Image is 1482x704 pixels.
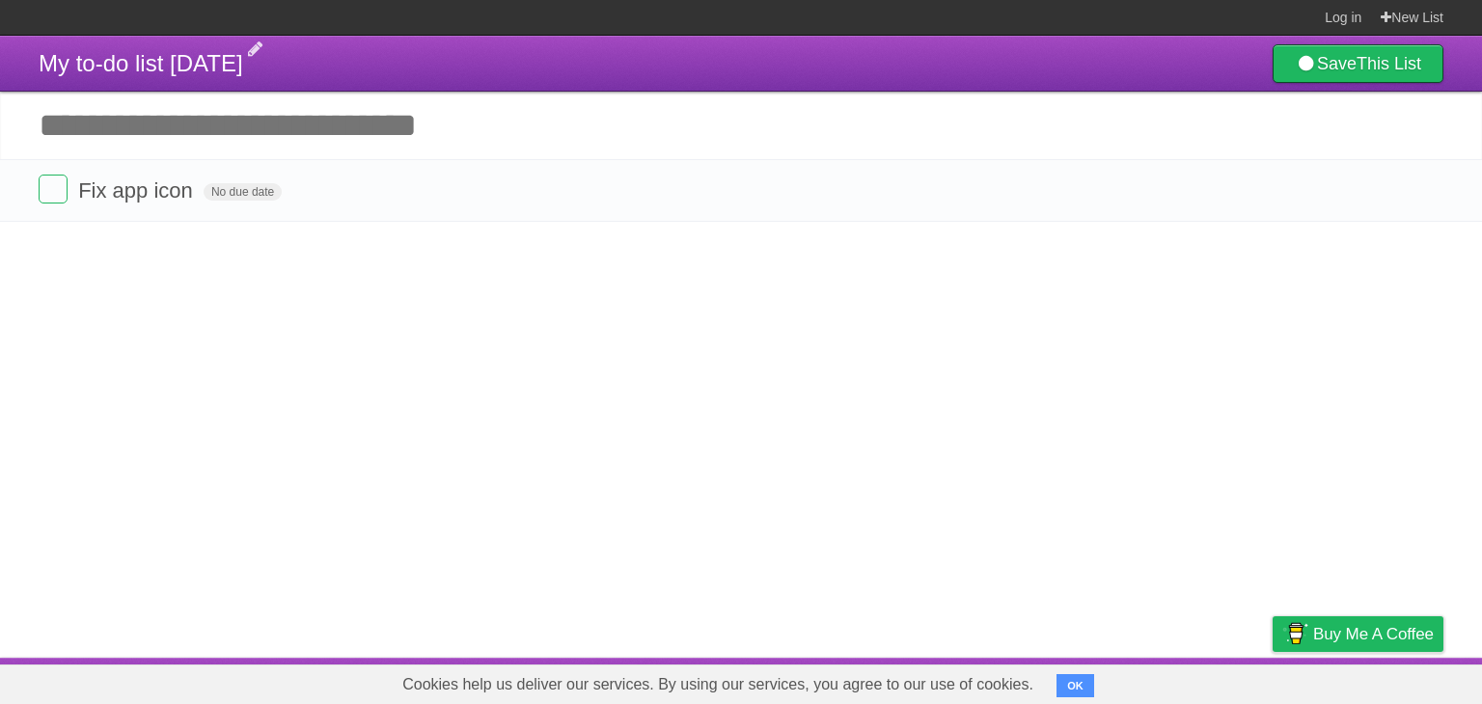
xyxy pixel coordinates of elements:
span: No due date [204,183,282,201]
b: This List [1357,54,1421,73]
span: Fix app icon [78,178,198,203]
img: Buy me a coffee [1282,617,1308,650]
label: Done [39,175,68,203]
a: Suggest a feature [1322,663,1443,699]
span: Buy me a coffee [1313,617,1434,651]
button: OK [1057,674,1094,697]
span: My to-do list [DATE] [39,50,243,76]
a: SaveThis List [1273,44,1443,83]
span: Cookies help us deliver our services. By using our services, you agree to our use of cookies. [383,665,1053,704]
a: About [1016,663,1057,699]
a: Developers [1080,663,1158,699]
a: Buy me a coffee [1273,616,1443,652]
a: Privacy [1248,663,1298,699]
a: Terms [1182,663,1224,699]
